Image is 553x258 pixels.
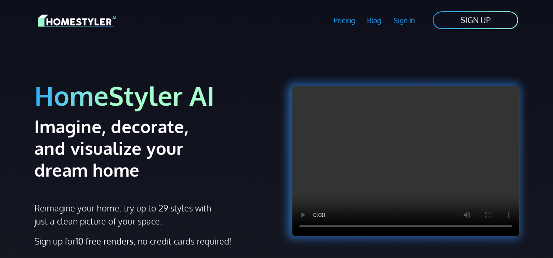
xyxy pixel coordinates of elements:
h1: HomeStyler AI [34,79,272,112]
strong: 10 free renders [76,235,133,247]
a: Pricing [327,10,361,30]
a: Blog [361,10,387,30]
h2: Imagine, decorate, and visualize your dream home [34,115,224,181]
p: Sign up for , no credit cards required! [34,235,272,248]
a: SIGN UP [432,10,519,30]
p: Reimagine your home: try up to 29 styles with just a clean picture of your space. [34,201,212,228]
a: Sign In [387,10,421,30]
img: HomeStyler AI logo [38,13,116,28]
